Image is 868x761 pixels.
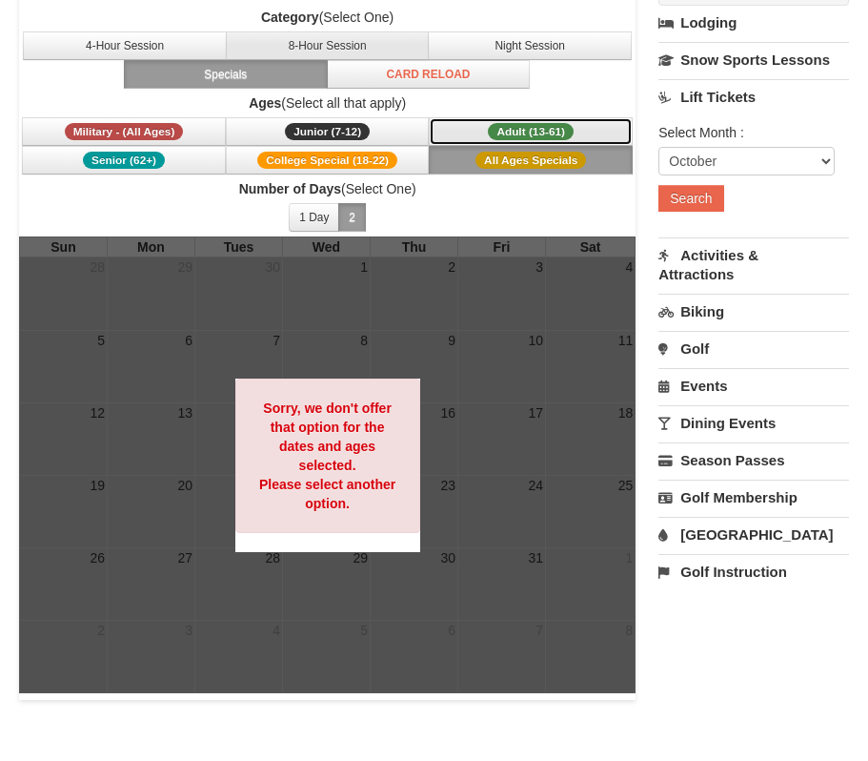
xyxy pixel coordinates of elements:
[239,181,341,196] strong: Number of Days
[257,152,397,169] span: College Special (18-22)
[226,117,430,146] button: Junior (7-12)
[124,60,328,89] button: Specials
[338,203,366,232] button: 2
[285,123,370,140] span: Junior (7-12)
[226,146,430,175] button: College Special (18-22)
[226,31,430,60] button: 8-Hour Session
[475,152,586,169] span: All Ages Specials
[22,146,226,175] button: Senior (62+)
[22,117,226,146] button: Military - (All Ages)
[658,237,849,292] a: Activities & Attractions
[429,117,633,146] button: Adult (13-61)
[658,294,849,329] a: Biking
[658,405,849,441] a: Dining Events
[658,517,849,552] a: [GEOGRAPHIC_DATA]
[19,179,636,198] label: (Select One)
[19,93,636,113] label: (Select all that apply)
[259,401,395,511] strong: Sorry, we don't offer that option for the dates and ages selected. Please select another option.
[658,368,849,403] a: Events
[23,31,227,60] button: 4-Hour Session
[249,95,281,111] strong: Ages
[658,480,849,515] a: Golf Membership
[658,442,849,478] a: Season Passes
[19,8,636,27] label: (Select One)
[327,60,531,89] button: Card Reload
[65,123,184,140] span: Military - (All Ages)
[658,6,849,40] a: Lodging
[488,123,574,140] span: Adult (13-61)
[658,331,849,366] a: Golf
[658,123,835,142] label: Select Month :
[83,152,165,169] span: Senior (62+)
[261,10,319,25] strong: Category
[289,203,339,232] button: 1 Day
[658,554,849,589] a: Golf Instruction
[658,79,849,114] a: Lift Tickets
[658,42,849,77] a: Snow Sports Lessons
[658,185,723,212] button: Search
[428,31,632,60] button: Night Session
[429,146,633,175] button: All Ages Specials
